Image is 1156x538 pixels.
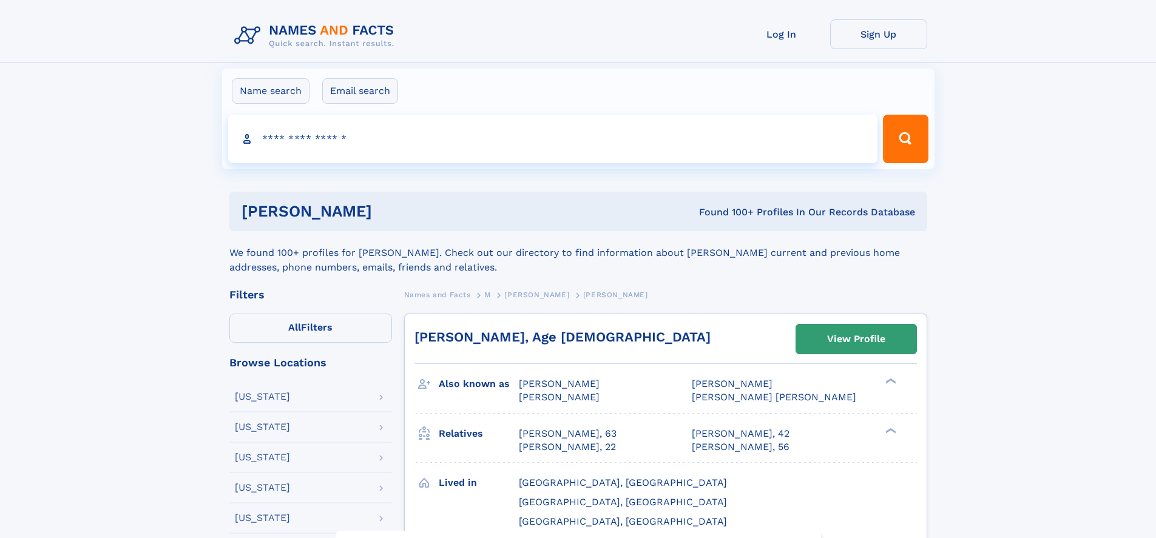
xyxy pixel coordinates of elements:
input: search input [228,115,878,163]
img: Logo Names and Facts [229,19,404,52]
label: Name search [232,78,309,104]
div: View Profile [827,325,885,353]
span: [PERSON_NAME] [504,291,569,299]
span: [GEOGRAPHIC_DATA], [GEOGRAPHIC_DATA] [519,516,727,527]
a: [PERSON_NAME] [504,287,569,302]
a: [PERSON_NAME], 22 [519,440,616,454]
div: We found 100+ profiles for [PERSON_NAME]. Check out our directory to find information about [PERS... [229,231,927,275]
span: [GEOGRAPHIC_DATA], [GEOGRAPHIC_DATA] [519,496,727,508]
span: All [288,321,301,333]
a: View Profile [796,324,916,354]
div: [US_STATE] [235,483,290,493]
span: [GEOGRAPHIC_DATA], [GEOGRAPHIC_DATA] [519,477,727,488]
div: [US_STATE] [235,392,290,402]
a: Names and Facts [404,287,471,302]
div: Filters [229,289,392,300]
a: [PERSON_NAME], Age [DEMOGRAPHIC_DATA] [414,329,711,345]
span: [PERSON_NAME] [PERSON_NAME] [692,391,856,403]
label: Email search [322,78,398,104]
a: [PERSON_NAME], 56 [692,440,789,454]
div: [US_STATE] [235,452,290,462]
h3: Also known as [439,374,519,394]
span: [PERSON_NAME] [692,378,772,389]
h3: Lived in [439,472,519,493]
a: M [484,287,491,302]
span: [PERSON_NAME] [519,378,600,389]
span: [PERSON_NAME] [519,391,600,403]
div: Found 100+ Profiles In Our Records Database [535,206,915,219]
a: [PERSON_NAME], 42 [692,427,789,440]
a: Log In [733,19,830,49]
div: ❯ [882,377,897,385]
span: M [484,291,491,299]
a: [PERSON_NAME], 63 [519,427,617,440]
a: Sign Up [830,19,927,49]
h3: Relatives [439,423,519,444]
label: Filters [229,314,392,343]
div: [US_STATE] [235,422,290,432]
button: Search Button [883,115,928,163]
h1: [PERSON_NAME] [242,204,536,219]
div: ❯ [882,426,897,434]
div: [US_STATE] [235,513,290,523]
div: Browse Locations [229,357,392,368]
span: [PERSON_NAME] [583,291,648,299]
